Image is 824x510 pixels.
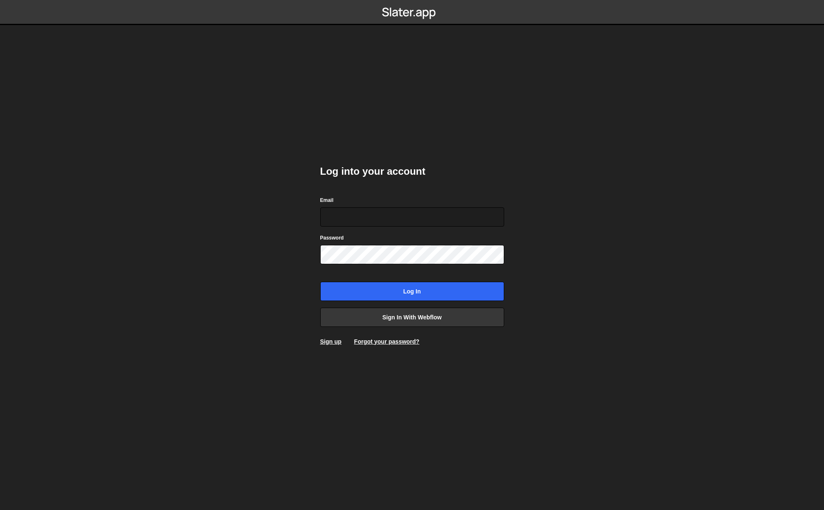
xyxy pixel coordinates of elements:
[320,308,504,327] a: Sign in with Webflow
[320,282,504,301] input: Log in
[320,234,344,242] label: Password
[320,338,342,345] a: Sign up
[320,196,334,204] label: Email
[354,338,419,345] a: Forgot your password?
[320,165,504,178] h2: Log into your account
